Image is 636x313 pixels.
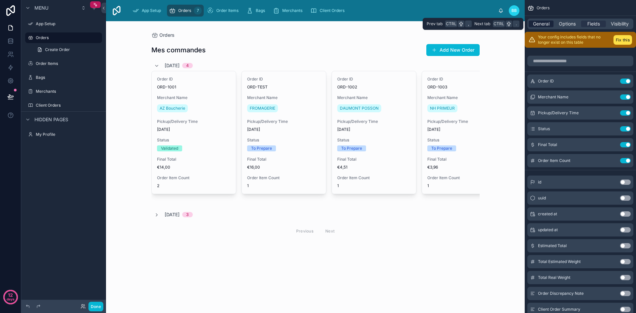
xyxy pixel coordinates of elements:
span: Visibility [611,21,629,27]
label: My Profile [36,132,101,137]
span: Order Item Count [538,158,570,163]
a: Order Items [205,5,243,17]
span: updated at [538,227,558,233]
label: Bags [36,75,101,80]
a: Orders7 [167,5,204,17]
img: App logo [111,5,122,16]
span: Total Real Weight [538,275,570,280]
span: Total Estimated Weight [538,259,581,264]
span: Prev tab [427,21,443,26]
span: Orders [178,8,191,13]
span: Fields [587,21,600,27]
a: Bags [25,72,102,83]
label: Order Items [36,61,101,66]
span: , [466,21,471,26]
span: App Setup [142,8,161,13]
label: Orders [36,35,98,40]
span: Status [538,126,550,131]
a: My Profile [25,129,102,140]
a: Client Orders [308,5,349,17]
span: created at [538,211,557,217]
a: Merchants [25,86,102,97]
span: Ctrl [493,21,505,27]
span: Options [559,21,576,27]
span: Order Discrepancy Note [538,291,584,296]
span: General [533,21,550,27]
label: Client Orders [36,103,101,108]
span: Order Items [216,8,238,13]
a: Bags [244,5,270,17]
div: 7 [194,7,202,15]
span: Next tab [474,21,490,26]
p: days [7,294,15,304]
div: scrollable content [127,3,498,18]
span: Create Order [45,47,70,52]
span: Pickup/Delivery Time [538,110,579,116]
span: Bags [256,8,265,13]
span: Merchants [282,8,302,13]
a: Order Items [25,58,102,69]
span: uuid [538,195,546,201]
label: App Setup [36,21,101,26]
button: Done [88,302,103,311]
a: Orders [25,32,102,43]
span: . [513,21,519,26]
span: Hidden pages [34,116,68,123]
span: Final Total [538,142,557,147]
span: BB [511,8,517,13]
a: App Setup [131,5,166,17]
label: Merchants [36,89,101,94]
p: Your config includes fields that no longer exist on this table [538,34,611,45]
span: Client Orders [320,8,344,13]
span: Estimated Total [538,243,567,248]
span: Menu [34,5,48,11]
span: Merchant Name [538,94,568,100]
a: App Setup [25,19,102,29]
span: Orders [537,5,550,11]
a: Create Order [33,44,102,55]
span: id [538,180,541,185]
span: Ctrl [445,21,457,27]
a: Client Orders [25,100,102,111]
a: Merchants [271,5,307,17]
p: 12 [8,292,13,298]
button: Fix this [613,35,632,45]
span: Order ID [538,78,554,84]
